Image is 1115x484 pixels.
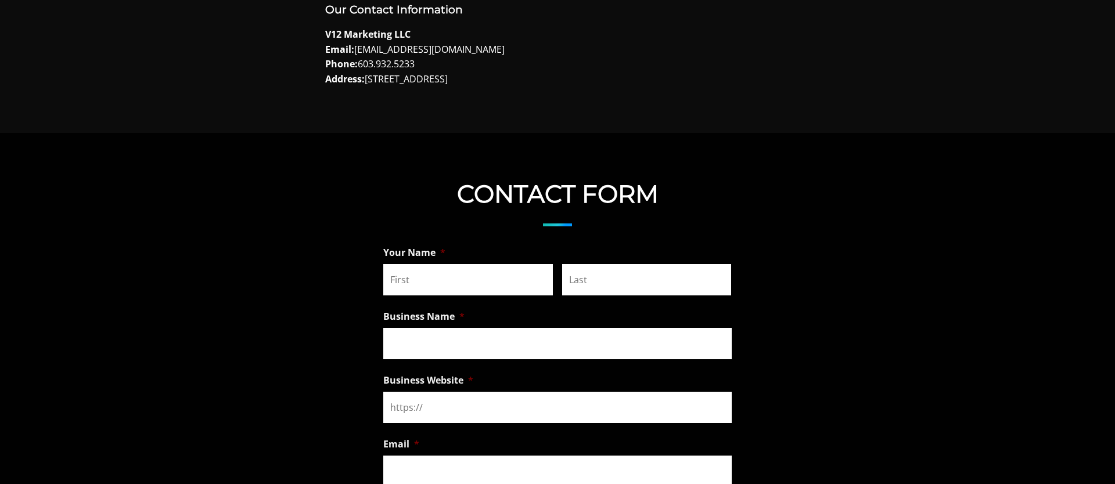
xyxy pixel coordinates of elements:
strong: V12 Marketing LLC [325,28,411,41]
strong: Address: [325,73,365,85]
label: Business Name [383,310,465,323]
input: First [383,264,553,295]
label: Business Website [383,374,473,387]
strong: Email: [325,43,354,56]
label: Your Name [383,247,445,259]
p: [EMAIL_ADDRESS][DOMAIN_NAME] 603.932.5233 [STREET_ADDRESS] [325,27,790,86]
input: https:// [383,392,732,423]
b: Our Contact Information [325,3,463,16]
input: Last [562,264,732,295]
strong: Phone: [325,57,358,70]
iframe: Chat Widget [1057,428,1115,484]
label: Email [383,438,419,450]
